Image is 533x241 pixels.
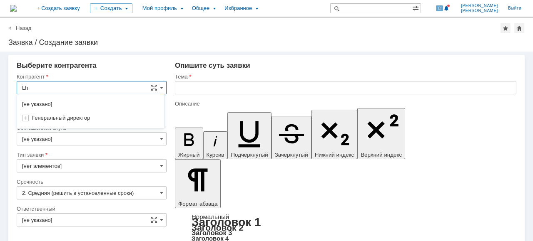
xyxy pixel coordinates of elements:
[192,223,244,232] a: Заголовок 2
[17,152,165,157] div: Тип заявки
[275,152,308,158] span: Зачеркнутый
[10,5,17,12] a: Перейти на домашнюю страницу
[501,23,511,33] div: Добавить в избранное
[16,25,31,31] a: Назад
[17,206,165,211] div: Ответственный
[22,101,52,107] span: [не указано]
[192,229,232,236] a: Заголовок 3
[175,128,203,159] button: Жирный
[90,3,132,13] div: Создать
[8,38,525,47] div: Заявка / Создание заявки
[231,152,268,158] span: Подчеркнутый
[192,213,229,220] a: Нормальный
[178,201,217,207] span: Формат абзаца
[175,61,250,69] span: Опишите суть заявки
[461,8,498,13] span: [PERSON_NAME]
[436,5,443,11] span: 8
[151,216,157,223] span: Сложная форма
[151,84,157,91] span: Сложная форма
[175,74,515,79] div: Тема
[461,3,498,8] span: [PERSON_NAME]
[271,116,311,159] button: Зачеркнутый
[22,115,29,121] img: clear.cache.gif
[10,5,17,12] img: logo
[175,101,515,106] div: Описание
[361,152,402,158] span: Верхний индекс
[203,131,228,159] button: Курсив
[412,4,421,12] span: Расширенный поиск
[227,112,271,159] button: Подчеркнутый
[175,159,221,208] button: Формат абзаца
[17,74,165,79] div: Контрагент
[311,110,358,159] button: Нижний индекс
[514,23,524,33] div: Сделать домашней страницей
[17,125,165,130] div: Соглашение/Услуга
[17,61,97,69] span: Выберите контрагента
[17,179,165,184] div: Срочность
[32,115,90,121] span: Генеральный директор
[315,152,354,158] span: Нижний индекс
[357,108,405,159] button: Верхний индекс
[207,152,224,158] span: Курсив
[192,216,261,229] a: Заголовок 1
[178,152,200,158] span: Жирный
